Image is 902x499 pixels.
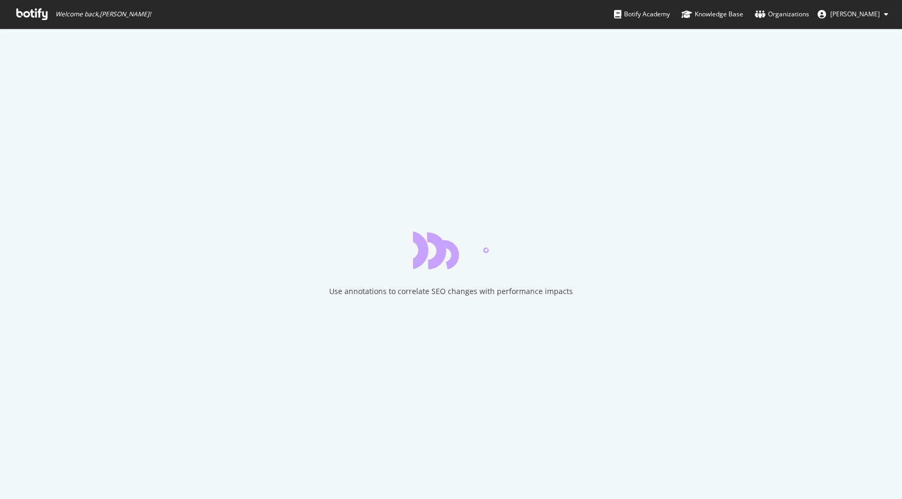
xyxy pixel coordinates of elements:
[614,9,670,19] div: Botify Academy
[413,231,489,269] div: animation
[55,10,151,18] span: Welcome back, [PERSON_NAME] !
[682,9,743,19] div: Knowledge Base
[809,6,897,23] button: [PERSON_NAME]
[830,9,880,18] span: Juraj Mitosinka
[755,9,809,19] div: Organizations
[329,286,573,297] div: Use annotations to correlate SEO changes with performance impacts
